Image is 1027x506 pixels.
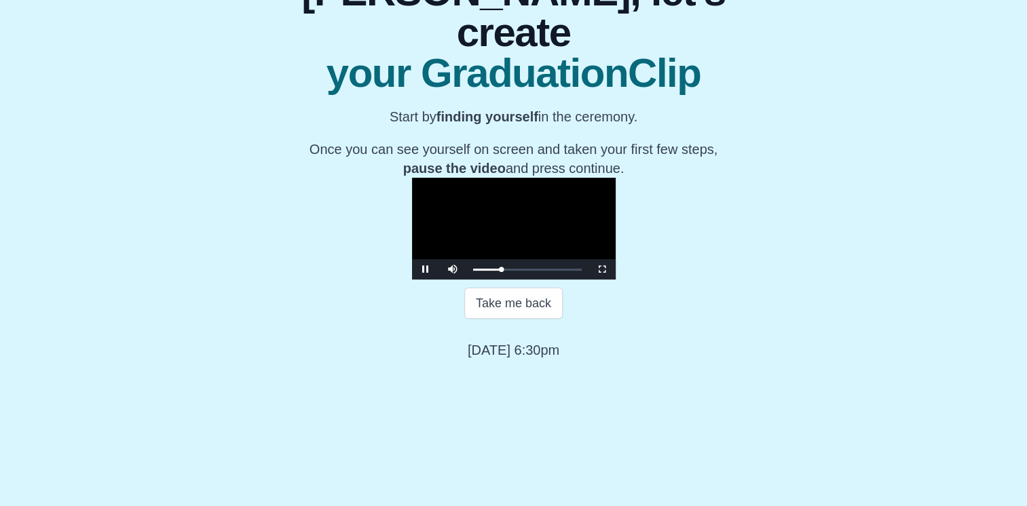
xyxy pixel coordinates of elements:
p: Start by in the ceremony. [257,107,770,126]
span: your GraduationClip [257,53,770,94]
div: Progress Bar [473,269,582,271]
button: Fullscreen [589,259,616,279]
b: pause the video [403,161,506,176]
button: Pause [412,259,439,279]
p: Once you can see yourself on screen and taken your first few steps, and press continue. [257,140,770,178]
div: Video Player [412,178,616,279]
b: finding yourself [436,109,538,124]
button: Mute [439,259,466,279]
p: [DATE] 6:30pm [468,340,559,359]
button: Take me back [464,288,563,319]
